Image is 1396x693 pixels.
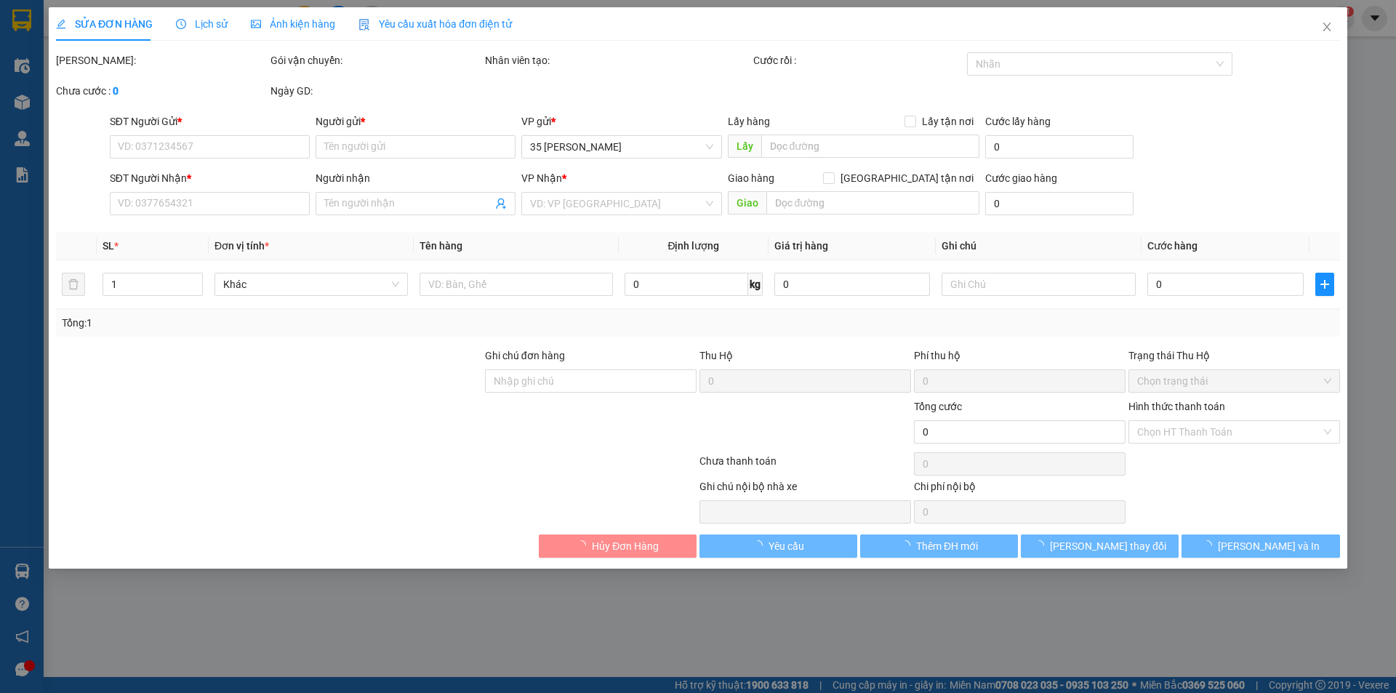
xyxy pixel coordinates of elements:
button: Hủy Đơn Hàng [539,534,697,558]
span: SỬA ĐƠN HÀNG [56,18,153,30]
button: Yêu cầu [699,534,857,558]
span: Giá trị hàng [774,240,828,252]
img: icon [358,19,370,31]
span: [GEOGRAPHIC_DATA] tận nơi [835,170,979,186]
span: Lịch sử [176,18,228,30]
label: Hình thức thanh toán [1128,401,1225,412]
span: Giao [728,191,766,215]
span: Chọn trạng thái [1137,370,1331,392]
label: Cước giao hàng [985,172,1057,184]
span: kg [748,273,763,296]
div: Người gửi [316,113,516,129]
div: Chi phí nội bộ [914,478,1126,500]
input: Cước lấy hàng [985,135,1134,159]
label: Cước lấy hàng [985,116,1051,127]
span: loading [753,540,769,550]
span: user-add [496,198,508,209]
input: Ghi Chú [942,273,1136,296]
span: Khác [223,273,399,295]
input: Dọc đường [761,135,979,158]
b: 0 [113,85,119,97]
span: loading [576,540,592,550]
label: Ghi chú đơn hàng [485,350,565,361]
div: Ngày GD: [270,83,482,99]
div: Chưa cước : [56,83,268,99]
div: Người nhận [316,170,516,186]
span: 35 Trần Phú [531,136,713,158]
span: Lấy [728,135,761,158]
input: Dọc đường [766,191,979,215]
th: Ghi chú [936,232,1142,260]
span: Lấy hàng [728,116,770,127]
div: Nhân viên tạo: [485,52,750,68]
div: Gói vận chuyển: [270,52,482,68]
div: SĐT Người Nhận [110,170,310,186]
span: [PERSON_NAME] và In [1218,538,1320,554]
div: SĐT Người Gửi [110,113,310,129]
div: Tổng: 1 [62,315,539,331]
span: SL [103,240,114,252]
span: close [1321,21,1333,33]
div: VP gửi [522,113,722,129]
span: Lấy tận nơi [916,113,979,129]
span: Đơn vị tính [214,240,269,252]
span: Yêu cầu xuất hóa đơn điện tử [358,18,512,30]
input: Cước giao hàng [985,192,1134,215]
span: edit [56,19,66,29]
span: VP Nhận [522,172,563,184]
span: loading [900,540,916,550]
span: Thêm ĐH mới [916,538,978,554]
span: [PERSON_NAME] thay đổi [1050,538,1166,554]
button: Thêm ĐH mới [860,534,1018,558]
button: Close [1307,7,1347,48]
button: [PERSON_NAME] thay đổi [1021,534,1179,558]
button: [PERSON_NAME] và In [1182,534,1340,558]
input: Ghi chú đơn hàng [485,369,697,393]
span: loading [1202,540,1218,550]
span: Giao hàng [728,172,774,184]
div: Chưa thanh toán [698,453,912,478]
span: Cước hàng [1147,240,1198,252]
div: Phí thu hộ [914,348,1126,369]
span: Định lượng [668,240,720,252]
div: Trạng thái Thu Hộ [1128,348,1340,364]
input: VD: Bàn, Ghế [420,273,613,296]
span: Ảnh kiện hàng [251,18,335,30]
span: Hủy Đơn Hàng [592,538,659,554]
span: Tổng cước [914,401,962,412]
span: clock-circle [176,19,186,29]
div: Cước rồi : [753,52,965,68]
span: Yêu cầu [769,538,804,554]
span: Tên hàng [420,240,462,252]
span: loading [1034,540,1050,550]
div: [PERSON_NAME]: [56,52,268,68]
button: plus [1315,273,1334,296]
span: Thu Hộ [699,350,733,361]
span: plus [1316,279,1333,290]
span: picture [251,19,261,29]
div: Ghi chú nội bộ nhà xe [699,478,911,500]
button: delete [62,273,85,296]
